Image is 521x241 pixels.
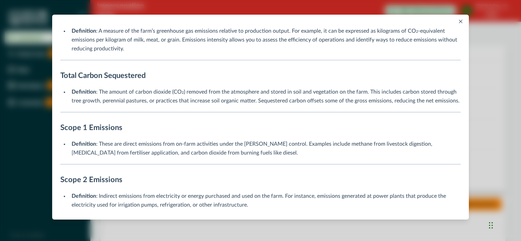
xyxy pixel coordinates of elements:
strong: Scope 1 Emissions [60,124,122,131]
strong: Definition [72,141,96,147]
strong: Definition [72,28,96,34]
strong: Definition [72,89,96,95]
li: : A measure of the farm’s greenhouse gas emissions relative to production output. For example, it... [69,27,461,53]
strong: Scope 2 Emissions [60,176,122,183]
li: : The amount of carbon dioxide (CO₂) removed from the atmosphere and stored in soil and vegetatio... [69,87,461,105]
div: Drag [489,215,493,236]
strong: Total Carbon Sequestered [60,72,146,79]
li: : Indirect emissions from electricity or energy purchased and used on the farm. For instance, emi... [69,192,461,209]
strong: Definition [72,193,96,199]
li: : These are direct emissions from on-farm activities under the [PERSON_NAME] control. Examples in... [69,140,461,157]
button: Close [457,17,465,26]
iframe: Chat Widget [487,208,521,241]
